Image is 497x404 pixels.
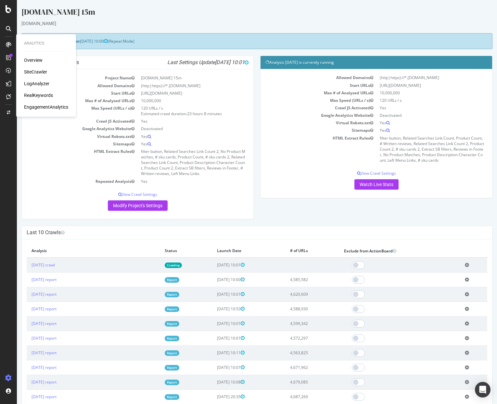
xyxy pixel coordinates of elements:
[15,335,40,341] a: [DATE] report
[360,97,471,104] td: 120 URLs / s
[24,69,47,75] a: SiteCrawler
[200,365,228,370] span: [DATE] 10:01
[121,82,232,89] td: (http|https)://*.[DOMAIN_NAME]
[200,277,228,282] span: [DATE] 10:00
[15,277,40,282] a: [DATE] report
[148,292,162,297] a: Report
[248,134,360,164] td: HTML Extract Rules
[360,89,471,97] td: 10,000,000
[15,394,40,399] a: [DATE] report
[360,134,471,164] td: filter button, Related Searches Link Count, Product Count, # Written reviews, Related Searches Li...
[268,302,322,316] td: 4,588,930
[475,382,491,397] div: Open Intercom Messenger
[10,192,232,197] p: View Crawl Settings
[15,262,38,268] a: [DATE] crawl
[268,375,322,389] td: 4,679,085
[15,291,40,297] a: [DATE] report
[360,104,471,112] td: Yes
[268,360,322,375] td: 4,671,962
[24,80,49,87] a: LogAnalyzer
[121,178,232,185] td: Yes
[148,263,165,268] a: Crawling
[15,321,40,326] a: [DATE] report
[10,148,121,178] td: HTML Extract Rules
[200,394,228,399] span: [DATE] 20:35
[200,306,228,312] span: [DATE] 10:53
[5,20,476,27] div: [DOMAIN_NAME]
[10,82,121,89] td: Allowed Domains
[121,74,232,82] td: [DOMAIN_NAME] 15m
[248,59,470,66] h4: Analysis [DATE] is currently running
[248,112,360,119] td: Google Analytics Website
[268,244,322,258] th: # of URLs
[268,345,322,360] td: 4,563,825
[322,244,443,258] th: Exclude from ActionBoard
[10,178,121,185] td: Repeated Analysis
[268,316,322,331] td: 4,599,342
[148,336,162,341] a: Report
[63,38,91,44] span: [DATE] 10:00
[10,89,121,97] td: Start URLs
[148,394,162,400] a: Report
[200,335,228,341] span: [DATE] 10:01
[148,321,162,327] a: Report
[268,331,322,345] td: 4,572,297
[121,133,232,140] td: Yes
[121,125,232,132] td: Deactivated
[268,272,322,287] td: 4,585,582
[121,148,232,178] td: filter button, Related Searches Link Count 2, No Product Matches, # sku cards, Product Count, # s...
[143,244,196,258] th: Status
[10,104,121,117] td: Max Speed (URLs / s)
[5,7,476,20] div: [DOMAIN_NAME] 15m
[24,104,68,110] a: EngagementAnalytics
[10,140,121,148] td: Sitemaps
[10,97,121,104] td: Max # of Analysed URLs
[200,291,228,297] span: [DATE] 10:01
[248,89,360,97] td: Max # of Analysed URLs
[268,389,322,404] td: 4,687,269
[200,350,228,356] span: [DATE] 10:11
[360,112,471,119] td: Deactivated
[15,306,40,312] a: [DATE] report
[10,229,470,236] h4: Last 10 Crawls
[248,82,360,89] td: Start URLs
[248,104,360,112] td: Crawl JS Activated
[170,111,205,116] span: 23 hours 8 minutes
[121,89,232,97] td: [URL][DOMAIN_NAME]
[198,59,232,65] span: [DATE] 10:01
[15,350,40,356] a: [DATE] report
[121,104,232,117] td: 120 URLs / s Estimated crawl duration:
[148,380,162,385] a: Report
[5,33,476,49] div: (Repeat Mode)
[248,74,360,81] td: Allowed Domains
[24,57,43,63] a: Overview
[200,379,228,385] span: [DATE] 10:08
[10,38,63,44] strong: Next Launch Scheduled for:
[150,59,232,66] i: Last Settings Update
[268,287,322,302] td: 4,620,609
[200,262,228,268] span: [DATE] 10:01
[91,200,151,211] a: Modify Project's Settings
[121,117,232,125] td: Yes
[195,244,268,258] th: Launch Date
[10,244,143,258] th: Analysis
[248,127,360,134] td: Sitemaps
[248,97,360,104] td: Max Speed (URLs / s)
[360,119,471,127] td: Yes
[360,82,471,89] td: [URL][DOMAIN_NAME]
[248,170,470,176] p: View Crawl Settings
[121,97,232,104] td: 10,000,000
[148,277,162,283] a: Report
[121,140,232,148] td: Yes
[10,74,121,82] td: Project Name
[360,74,471,81] td: (http|https)://*.[DOMAIN_NAME]
[10,59,232,66] h4: Project Global Settings
[338,179,382,190] a: Watch Live Stats
[24,92,53,99] div: RealKeywords
[15,365,40,370] a: [DATE] report
[10,133,121,140] td: Virtual Robots.txt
